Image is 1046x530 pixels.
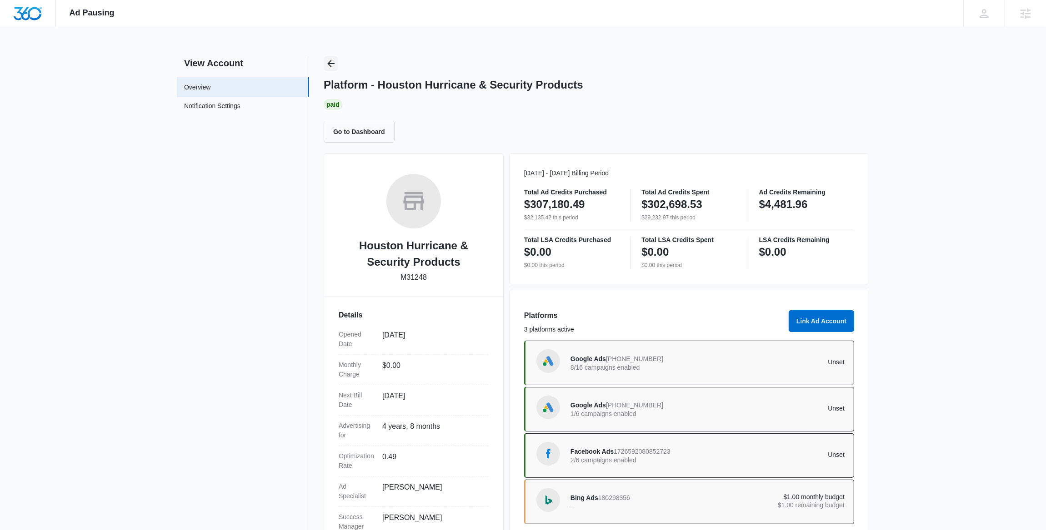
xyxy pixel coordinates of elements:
[571,494,598,501] span: Bing Ads
[339,385,489,416] div: Next Bill Date[DATE]
[70,8,115,18] span: Ad Pausing
[524,197,585,212] p: $307,180.49
[641,261,736,269] p: $0.00 this period
[571,355,606,362] span: Google Ads
[324,78,583,92] h1: Platform - Houston Hurricane & Security Products
[524,213,619,222] p: $32,135.42 this period
[641,189,736,195] p: Total Ad Credits Spent
[571,457,708,463] p: 2/6 campaigns enabled
[759,237,854,243] p: LSA Credits Remaining
[339,446,489,476] div: Optimization Rate0.49
[339,482,375,501] dt: Ad Specialist
[339,360,375,379] dt: Monthly Charge
[339,416,489,446] div: Advertising for4 years, 8 months
[184,101,240,113] a: Notification Settings
[339,451,375,471] dt: Optimization Rate
[541,447,555,461] img: Facebook Ads
[382,391,481,410] dd: [DATE]
[541,493,555,507] img: Bing Ads
[524,237,619,243] p: Total LSA Credits Purchased
[324,121,395,143] button: Go to Dashboard
[606,401,663,409] span: [PHONE_NUMBER]
[789,310,854,332] button: Link Ad Account
[571,401,606,409] span: Google Ads
[708,451,845,458] p: Unset
[759,245,786,259] p: $0.00
[524,480,854,524] a: Bing AdsBing Ads180298356–$1.00 monthly budget$1.00 remaining budget
[382,330,481,349] dd: [DATE]
[606,355,663,362] span: [PHONE_NUMBER]
[400,272,427,283] p: M31248
[184,83,210,92] a: Overview
[382,421,481,440] dd: 4 years, 8 months
[524,261,619,269] p: $0.00 this period
[541,401,555,414] img: Google Ads
[339,310,489,321] h3: Details
[324,99,342,110] div: Paid
[339,324,489,355] div: Opened Date[DATE]
[759,197,808,212] p: $4,481.96
[339,238,489,270] h2: Houston Hurricane & Security Products
[598,494,630,501] span: 180298356
[614,448,671,455] span: 1726592080852723
[177,56,309,70] h2: View Account
[382,451,481,471] dd: 0.49
[571,448,614,455] span: Facebook Ads
[571,364,708,371] p: 8/16 campaigns enabled
[571,503,708,510] p: –
[708,359,845,365] p: Unset
[524,341,854,385] a: Google AdsGoogle Ads[PHONE_NUMBER]8/16 campaigns enabledUnset
[708,502,845,508] p: $1.00 remaining budget
[524,433,854,478] a: Facebook AdsFacebook Ads17265920808527232/6 campaigns enabledUnset
[541,354,555,368] img: Google Ads
[524,325,783,334] p: 3 platforms active
[708,405,845,411] p: Unset
[324,128,400,135] a: Go to Dashboard
[339,421,375,440] dt: Advertising for
[382,482,481,501] dd: [PERSON_NAME]
[641,213,736,222] p: $29,232.97 this period
[339,330,375,349] dt: Opened Date
[708,494,845,500] p: $1.00 monthly budget
[524,387,854,431] a: Google AdsGoogle Ads[PHONE_NUMBER]1/6 campaigns enabledUnset
[524,310,783,321] h3: Platforms
[641,245,669,259] p: $0.00
[524,245,551,259] p: $0.00
[339,476,489,507] div: Ad Specialist[PERSON_NAME]
[759,189,854,195] p: Ad Credits Remaining
[339,355,489,385] div: Monthly Charge$0.00
[524,168,854,178] p: [DATE] - [DATE] Billing Period
[571,411,708,417] p: 1/6 campaigns enabled
[382,360,481,379] dd: $0.00
[641,237,736,243] p: Total LSA Credits Spent
[524,189,619,195] p: Total Ad Credits Purchased
[324,56,338,71] button: Back
[641,197,702,212] p: $302,698.53
[339,391,375,410] dt: Next Bill Date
